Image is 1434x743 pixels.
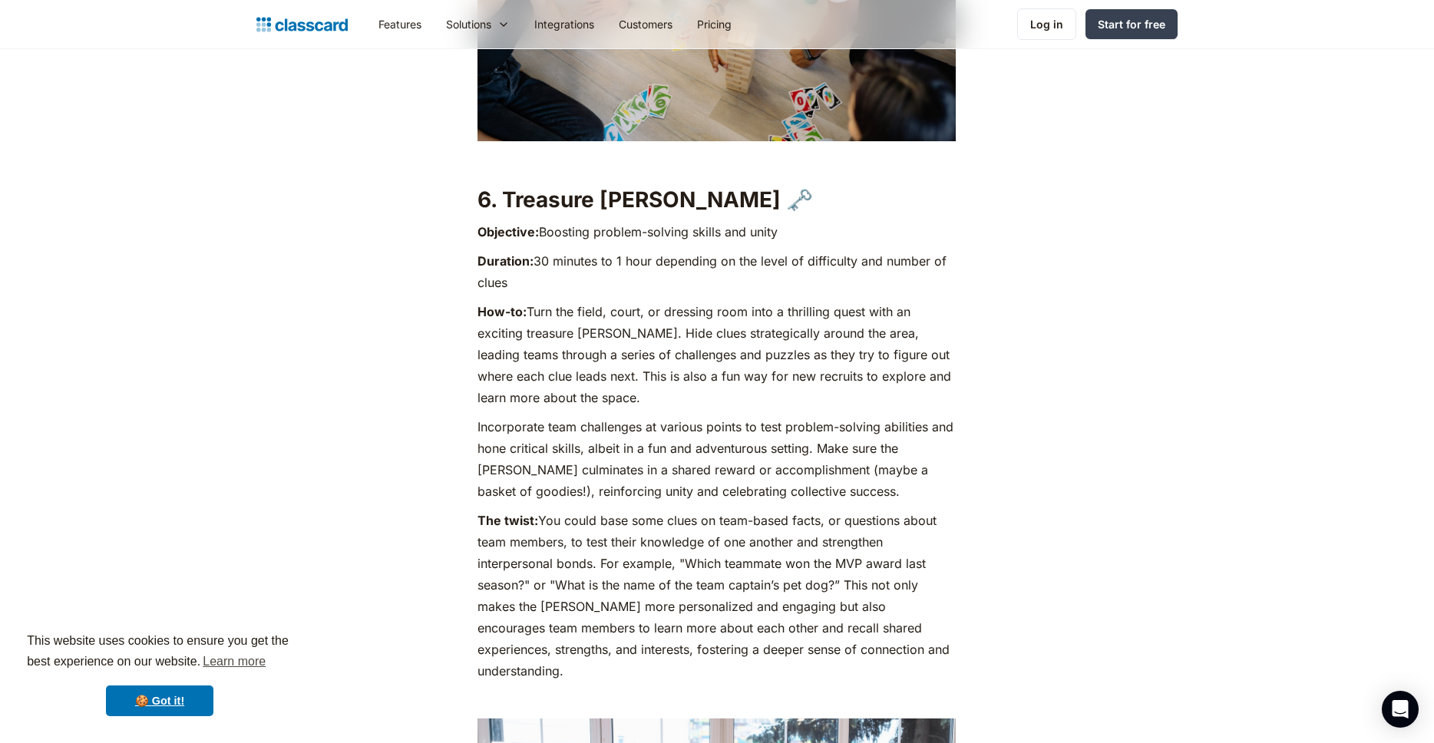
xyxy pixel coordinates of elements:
strong: How-to: [477,304,527,319]
a: Customers [606,7,685,41]
div: Log in [1030,16,1063,32]
a: Integrations [522,7,606,41]
p: ‍ [477,149,956,170]
p: 30 minutes to 1 hour depending on the level of difficulty and number of clues [477,250,956,293]
strong: Objective: [477,224,539,239]
a: home [256,14,348,35]
span: This website uses cookies to ensure you get the best experience on our website. [27,632,292,673]
p: You could base some clues on team-based facts, or questions about team members, to test their kno... [477,510,956,682]
div: Start for free [1098,16,1165,32]
div: cookieconsent [12,617,307,731]
a: Start for free [1085,9,1178,39]
p: Turn the field, court, or dressing room into a thrilling quest with an exciting treasure [PERSON_... [477,301,956,408]
a: Log in [1017,8,1076,40]
strong: The twist: [477,513,538,528]
strong: 6. Treasure [PERSON_NAME] 🗝️ [477,187,813,213]
a: learn more about cookies [200,650,268,673]
div: Solutions [434,7,522,41]
div: Solutions [446,16,491,32]
p: Boosting problem-solving skills and unity [477,221,956,243]
strong: Duration: [477,253,534,269]
p: ‍ [477,689,956,711]
div: Open Intercom Messenger [1382,691,1419,728]
a: Pricing [685,7,744,41]
a: Features [366,7,434,41]
p: Incorporate team challenges at various points to test problem-solving abilities and hone critical... [477,416,956,502]
a: dismiss cookie message [106,685,213,716]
